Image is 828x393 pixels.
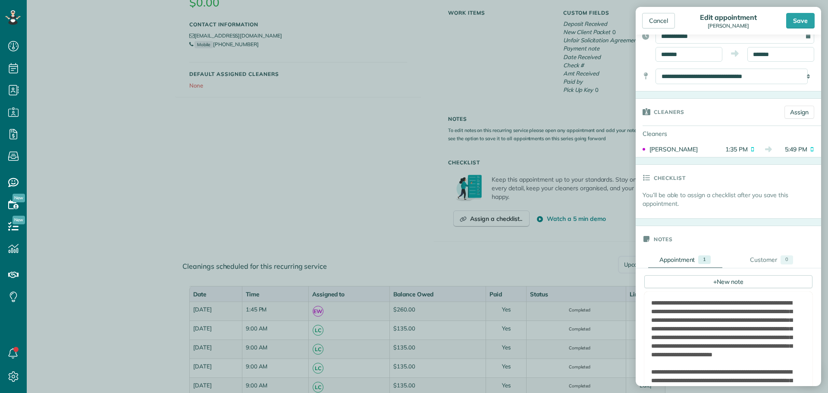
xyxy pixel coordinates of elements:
[644,275,812,288] div: New note
[649,145,716,154] div: [PERSON_NAME]
[642,13,675,28] div: Cancel
[784,106,814,119] a: Assign
[713,277,717,285] span: +
[654,226,673,252] h3: Notes
[698,255,711,264] div: 1
[786,13,815,28] div: Save
[781,255,793,264] div: 0
[654,99,684,125] h3: Cleaners
[697,13,759,22] div: Edit appointment
[718,145,748,154] span: 1:35 PM
[654,165,686,191] h3: Checklist
[750,255,777,264] div: Customer
[13,194,25,202] span: New
[13,216,25,224] span: New
[778,145,807,154] span: 5:49 PM
[659,255,695,264] div: Appointment
[643,191,821,208] p: You’ll be able to assign a checklist after you save this appointment.
[636,126,696,141] div: Cleaners
[697,23,759,29] div: [PERSON_NAME]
